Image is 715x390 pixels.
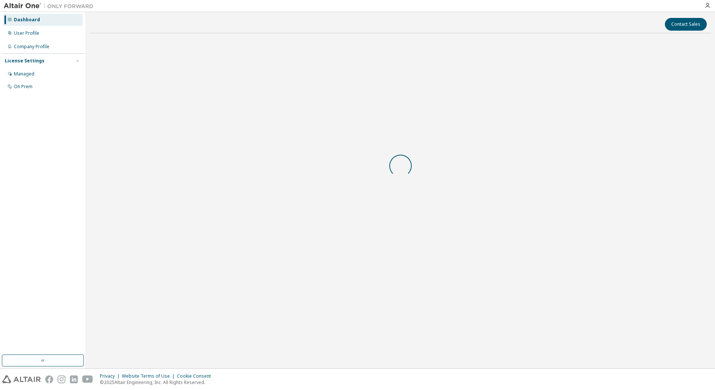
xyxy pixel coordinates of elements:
div: Website Terms of Use [122,373,177,379]
div: Cookie Consent [177,373,215,379]
div: Company Profile [14,44,49,50]
div: License Settings [5,58,45,64]
div: Privacy [100,373,122,379]
div: User Profile [14,30,39,36]
div: On Prem [14,84,33,90]
img: altair_logo.svg [2,375,41,383]
div: Dashboard [14,17,40,23]
img: instagram.svg [58,375,65,383]
p: © 2025 Altair Engineering, Inc. All Rights Reserved. [100,379,215,386]
img: facebook.svg [45,375,53,383]
img: linkedin.svg [70,375,78,383]
div: Managed [14,71,34,77]
img: Altair One [4,2,97,10]
img: youtube.svg [82,375,93,383]
button: Contact Sales [665,18,707,31]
